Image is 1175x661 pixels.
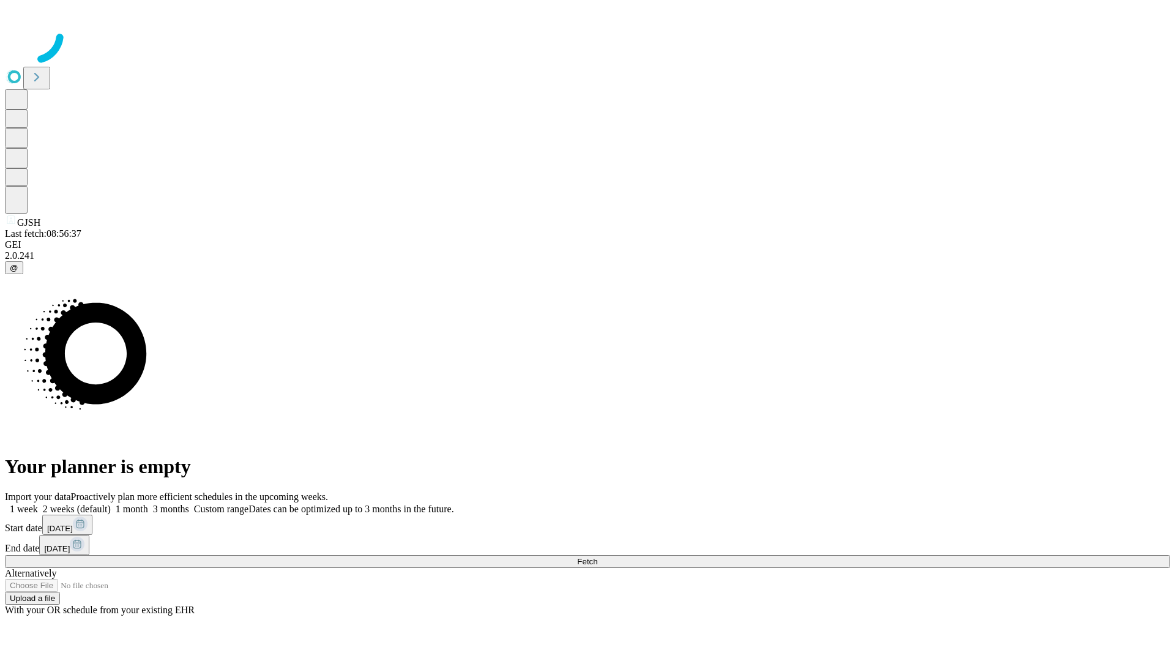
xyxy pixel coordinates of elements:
[5,491,71,502] span: Import your data
[194,504,248,514] span: Custom range
[17,217,40,228] span: GJSH
[5,568,56,578] span: Alternatively
[5,250,1170,261] div: 2.0.241
[5,592,60,605] button: Upload a file
[116,504,148,514] span: 1 month
[5,605,195,615] span: With your OR schedule from your existing EHR
[10,263,18,272] span: @
[42,515,92,535] button: [DATE]
[5,455,1170,478] h1: Your planner is empty
[5,228,81,239] span: Last fetch: 08:56:37
[43,504,111,514] span: 2 weeks (default)
[5,261,23,274] button: @
[5,555,1170,568] button: Fetch
[5,515,1170,535] div: Start date
[5,239,1170,250] div: GEI
[577,557,597,566] span: Fetch
[153,504,189,514] span: 3 months
[248,504,453,514] span: Dates can be optimized up to 3 months in the future.
[5,535,1170,555] div: End date
[10,504,38,514] span: 1 week
[47,524,73,533] span: [DATE]
[44,544,70,553] span: [DATE]
[71,491,328,502] span: Proactively plan more efficient schedules in the upcoming weeks.
[39,535,89,555] button: [DATE]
